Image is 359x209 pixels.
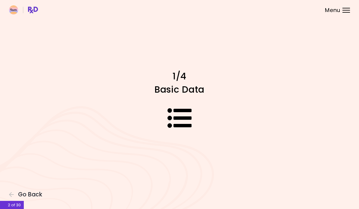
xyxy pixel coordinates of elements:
[9,5,38,14] img: RxDiet
[90,84,269,95] h1: Basic Data
[9,191,45,198] button: Go Back
[18,191,42,198] span: Go Back
[325,8,340,13] span: Menu
[90,70,269,82] h1: 1/4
